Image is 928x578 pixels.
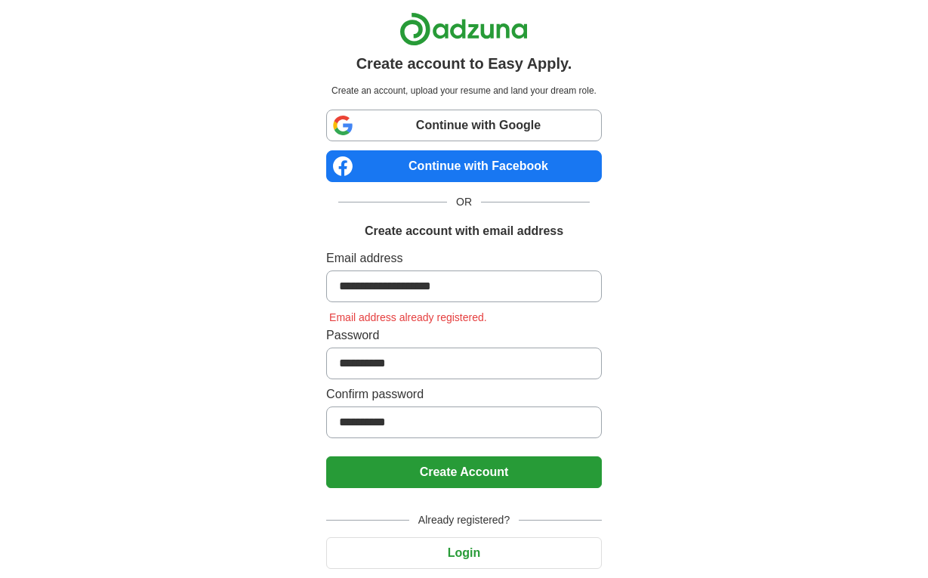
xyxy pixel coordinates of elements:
[326,150,602,182] a: Continue with Facebook
[409,512,519,528] span: Already registered?
[326,249,602,267] label: Email address
[447,194,481,210] span: OR
[326,385,602,403] label: Confirm password
[365,222,563,240] h1: Create account with email address
[326,110,602,141] a: Continue with Google
[326,537,602,569] button: Login
[326,456,602,488] button: Create Account
[399,12,528,46] img: Adzuna logo
[326,311,490,323] span: Email address already registered.
[356,52,572,75] h1: Create account to Easy Apply.
[329,84,599,97] p: Create an account, upload your resume and land your dream role.
[326,546,602,559] a: Login
[326,326,602,345] label: Password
